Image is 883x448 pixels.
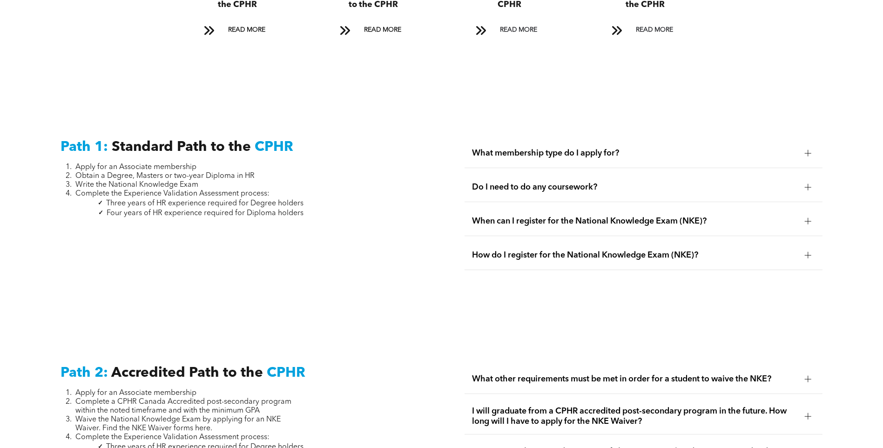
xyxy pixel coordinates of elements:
[472,216,797,226] span: When can I register for the National Knowledge Exam (NKE)?
[75,434,270,441] span: Complete the Experience Validation Assessment process:
[472,406,797,427] span: I will graduate from a CPHR accredited post-secondary program in the future. How long will I have...
[75,389,196,397] span: Apply for an Associate membership
[75,190,270,197] span: Complete the Experience Validation Assessment process:
[469,21,549,39] a: READ MORE
[61,140,108,154] span: Path 1:
[111,366,263,380] span: Accredited Path to the
[497,21,540,39] span: READ MORE
[255,140,293,154] span: CPHR
[267,366,305,380] span: CPHR
[333,21,413,39] a: READ MORE
[75,181,198,189] span: Write the National Knowledge Exam
[225,21,269,39] span: READ MORE
[633,21,676,39] span: READ MORE
[75,416,281,432] span: Waive the National Knowledge Exam by applying for an NKE Waiver. Find the NKE Waiver forms here.
[361,21,404,39] span: READ MORE
[112,140,251,154] span: Standard Path to the
[472,250,797,260] span: How do I register for the National Knowledge Exam (NKE)?
[75,163,196,171] span: Apply for an Associate membership
[605,21,685,39] a: READ MORE
[107,210,303,217] span: Four years of HR experience required for Diploma holders
[472,182,797,192] span: Do I need to do any coursework?
[472,374,797,384] span: What other requirements must be met in order for a student to waive the NKE?
[75,172,255,180] span: Obtain a Degree, Masters or two-year Diploma in HR
[61,366,108,380] span: Path 2:
[197,21,277,39] a: READ MORE
[75,398,291,414] span: Complete a CPHR Canada Accredited post-secondary program within the noted timeframe and with the ...
[106,200,303,207] span: Three years of HR experience required for Degree holders
[472,148,797,158] span: What membership type do I apply for?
